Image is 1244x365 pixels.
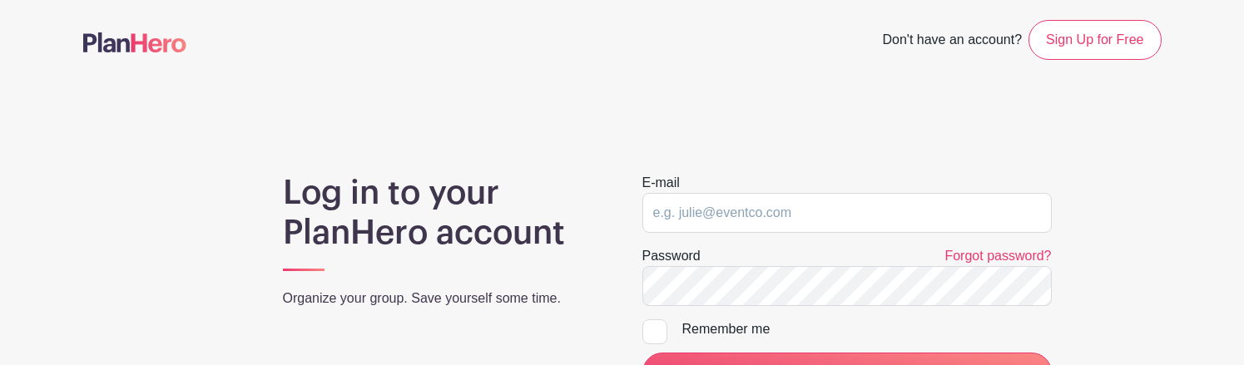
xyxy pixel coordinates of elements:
a: Sign Up for Free [1028,20,1161,60]
label: E-mail [642,173,680,193]
a: Forgot password? [944,249,1051,263]
input: e.g. julie@eventco.com [642,193,1052,233]
label: Password [642,246,701,266]
span: Don't have an account? [882,23,1022,60]
div: Remember me [682,319,1052,339]
h1: Log in to your PlanHero account [283,173,602,253]
img: logo-507f7623f17ff9eddc593b1ce0a138ce2505c220e1c5a4e2b4648c50719b7d32.svg [83,32,186,52]
p: Organize your group. Save yourself some time. [283,289,602,308]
